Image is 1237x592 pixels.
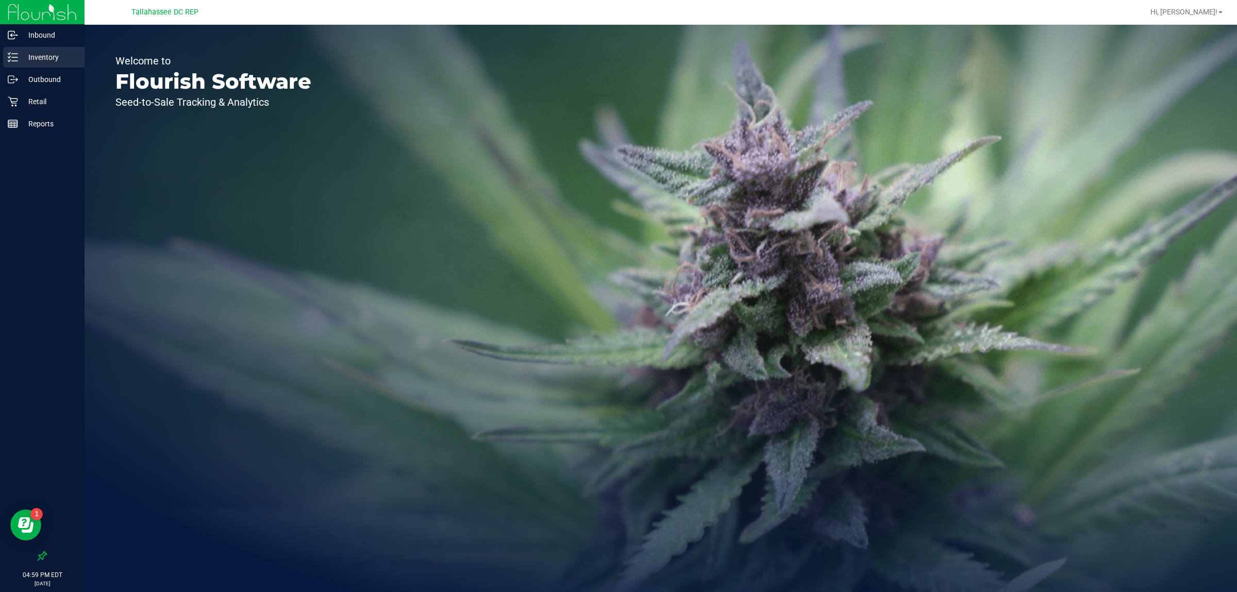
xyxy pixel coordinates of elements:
[30,508,43,520] iframe: Resource center unread badge
[18,29,80,41] p: Inbound
[10,509,41,540] iframe: Resource center
[131,8,198,17] span: Tallahassee DC REP
[8,52,18,62] inline-svg: Inventory
[115,71,311,92] p: Flourish Software
[18,51,80,63] p: Inventory
[18,73,80,86] p: Outbound
[18,95,80,108] p: Retail
[1150,8,1217,16] span: Hi, [PERSON_NAME]!
[5,570,80,580] p: 04:59 PM EDT
[115,56,311,66] p: Welcome to
[37,551,47,561] label: Pin the sidebar to full width on large screens
[8,119,18,129] inline-svg: Reports
[18,118,80,130] p: Reports
[8,74,18,85] inline-svg: Outbound
[8,30,18,40] inline-svg: Inbound
[8,96,18,107] inline-svg: Retail
[5,580,80,587] p: [DATE]
[115,97,311,107] p: Seed-to-Sale Tracking & Analytics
